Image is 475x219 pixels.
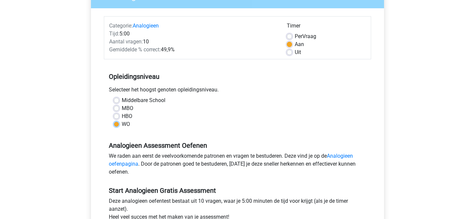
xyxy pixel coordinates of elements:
label: WO [122,120,130,128]
div: 10 [104,38,282,46]
h5: Analogieen Assessment Oefenen [109,141,366,149]
h5: Start Analogieen Gratis Assessment [109,187,366,194]
span: Tijd: [109,30,119,37]
label: MBO [122,104,133,112]
label: Uit [295,48,301,56]
h5: Opleidingsniveau [109,70,366,83]
span: Per [295,33,302,39]
span: Categorie: [109,23,133,29]
div: Selecteer het hoogst genoten opleidingsniveau. [104,86,371,96]
label: Middelbare School [122,96,165,104]
label: Aan [295,40,304,48]
div: 49,9% [104,46,282,54]
span: Gemiddelde % correct: [109,46,161,53]
label: HBO [122,112,132,120]
div: We raden aan eerst de veelvoorkomende patronen en vragen te bestuderen. Deze vind je op de . Door... [104,152,371,179]
div: Timer [287,22,366,32]
span: Aantal vragen: [109,38,143,45]
label: Vraag [295,32,316,40]
a: Analogieen [133,23,159,29]
div: 5:00 [104,30,282,38]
